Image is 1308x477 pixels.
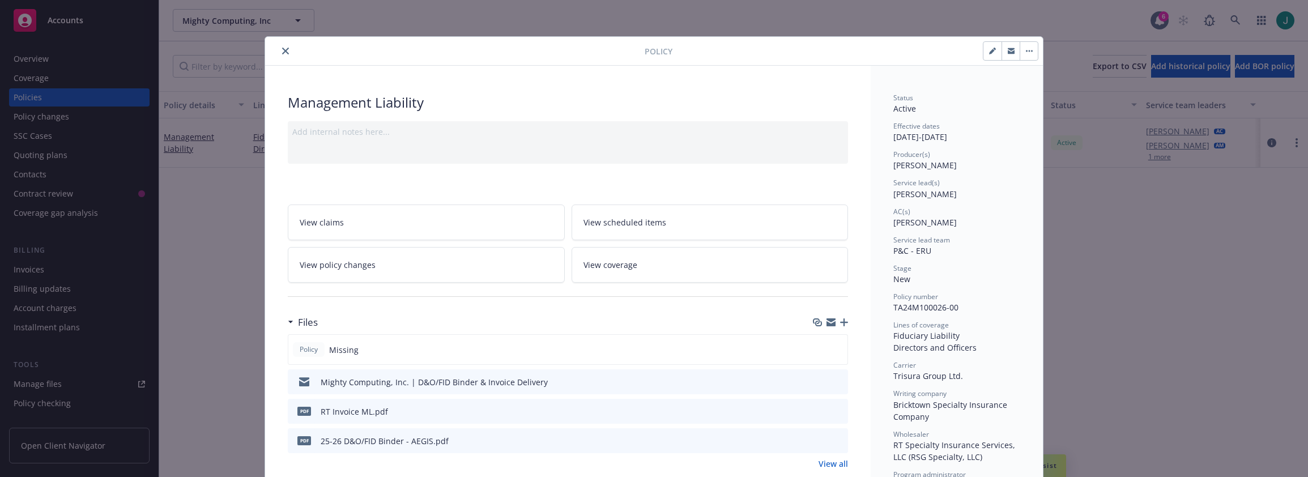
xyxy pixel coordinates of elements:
[893,370,963,381] span: Trisura Group Ltd.
[288,205,565,240] a: View claims
[893,320,949,330] span: Lines of coverage
[893,292,938,301] span: Policy number
[893,121,1020,143] div: [DATE] - [DATE]
[815,376,824,388] button: download file
[893,302,958,313] span: TA24M100026-00
[833,406,843,418] button: preview file
[893,207,910,216] span: AC(s)
[893,440,1017,462] span: RT Specialty Insurance Services, LLC (RSG Specialty, LLC)
[815,435,824,447] button: download file
[893,263,911,273] span: Stage
[893,360,916,370] span: Carrier
[893,93,913,103] span: Status
[279,44,292,58] button: close
[893,189,957,199] span: [PERSON_NAME]
[893,160,957,171] span: [PERSON_NAME]
[645,45,672,57] span: Policy
[893,245,931,256] span: P&C - ERU
[292,126,843,138] div: Add internal notes here...
[893,150,930,159] span: Producer(s)
[893,330,1020,342] div: Fiduciary Liability
[298,315,318,330] h3: Files
[815,406,824,418] button: download file
[288,315,318,330] div: Files
[819,458,848,470] a: View all
[893,429,929,439] span: Wholesaler
[321,406,388,418] div: RT Invoice ML.pdf
[297,436,311,445] span: pdf
[893,389,947,398] span: Writing company
[300,216,344,228] span: View claims
[321,435,449,447] div: 25-26 D&O/FID Binder - AEGIS.pdf
[572,205,849,240] a: View scheduled items
[893,121,940,131] span: Effective dates
[583,216,666,228] span: View scheduled items
[833,376,843,388] button: preview file
[288,247,565,283] a: View policy changes
[329,344,359,356] span: Missing
[297,407,311,415] span: pdf
[893,399,1009,422] span: Bricktown Specialty Insurance Company
[893,103,916,114] span: Active
[893,274,910,284] span: New
[893,217,957,228] span: [PERSON_NAME]
[297,344,320,355] span: Policy
[321,376,548,388] div: Mighty Computing, Inc. | D&O/FID Binder & Invoice Delivery
[893,178,940,188] span: Service lead(s)
[893,342,1020,354] div: Directors and Officers
[572,247,849,283] a: View coverage
[893,235,950,245] span: Service lead team
[833,435,843,447] button: preview file
[583,259,637,271] span: View coverage
[288,93,848,112] div: Management Liability
[300,259,376,271] span: View policy changes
